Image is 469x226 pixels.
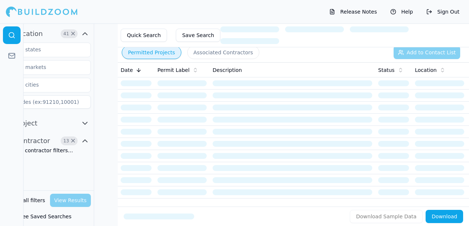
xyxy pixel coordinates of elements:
[3,28,91,40] button: Location41Clear Location filters
[326,6,381,18] button: Release Notes
[3,210,91,223] button: See Saved Searches
[15,118,38,128] span: Project
[3,95,91,109] input: Zipcodes (ex:91210,10001)
[3,135,91,147] button: Contractor13Clear Contractor filters
[3,61,81,74] input: Select markets
[387,6,417,18] button: Help
[15,29,43,39] span: Location
[70,139,76,143] span: Clear Contractor filters
[70,32,76,36] span: Clear Location filters
[3,78,81,91] input: Select cities
[121,29,167,42] button: Quick Search
[423,6,463,18] button: Sign Out
[63,30,70,37] span: 41
[3,117,91,129] button: Project
[157,66,189,74] span: Permit Label
[378,66,395,74] span: Status
[415,66,437,74] span: Location
[63,137,70,145] span: 13
[6,194,47,207] button: Clear all filters
[3,43,81,56] input: Select states
[213,66,242,74] span: Description
[15,136,50,146] span: Contractor
[176,29,220,42] button: Save Search
[122,46,181,59] button: Permitted Projects
[426,210,463,223] button: Download
[3,147,91,154] div: Loading contractor filters…
[121,66,133,74] span: Date
[187,46,259,59] button: Associated Contractors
